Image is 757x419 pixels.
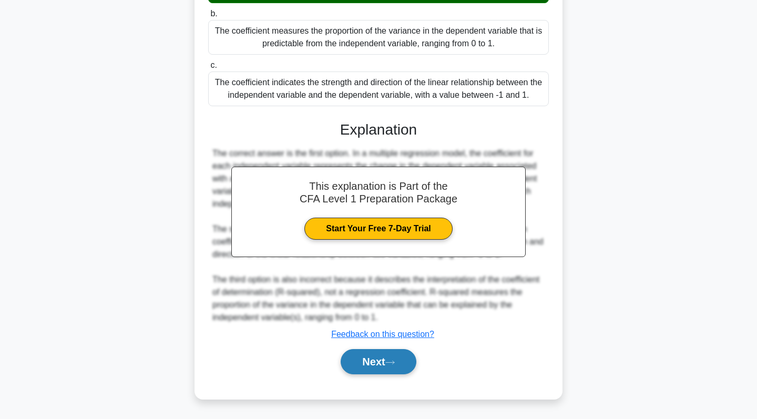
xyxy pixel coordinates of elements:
[341,349,416,374] button: Next
[210,9,217,18] span: b.
[212,147,545,324] div: The correct answer is the first option. In a multiple regression model, the coefficient for each ...
[208,20,549,55] div: The coefficient measures the proportion of the variance in the dependent variable that is predict...
[208,71,549,106] div: The coefficient indicates the strength and direction of the linear relationship between the indep...
[214,121,543,139] h3: Explanation
[304,218,452,240] a: Start Your Free 7-Day Trial
[210,60,217,69] span: c.
[331,330,434,339] a: Feedback on this question?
